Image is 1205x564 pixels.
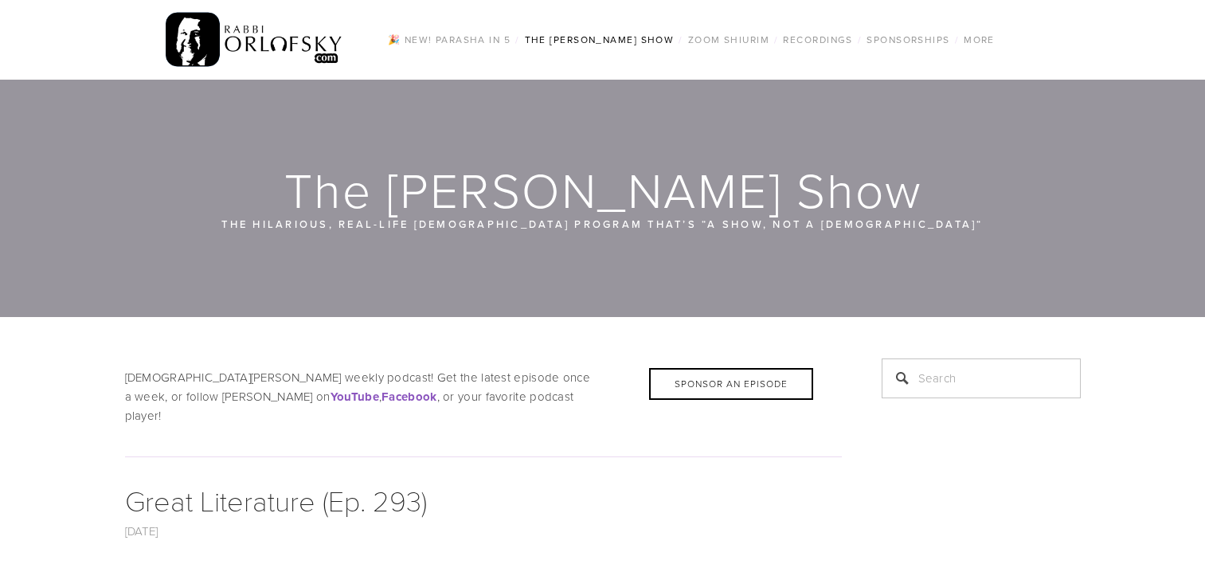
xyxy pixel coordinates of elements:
p: The hilarious, real-life [DEMOGRAPHIC_DATA] program that’s “a show, not a [DEMOGRAPHIC_DATA]“ [221,215,985,233]
span: / [955,33,959,46]
a: Recordings [778,29,857,50]
a: Zoom Shiurim [683,29,774,50]
strong: Facebook [381,388,436,405]
a: Great Literature (Ep. 293) [125,480,427,519]
a: Facebook [381,388,436,405]
div: Sponsor an Episode [649,368,813,400]
a: Sponsorships [862,29,954,50]
p: [DEMOGRAPHIC_DATA][PERSON_NAME] weekly podcast! Get the latest episode once a week, or follow [PE... [125,368,842,425]
input: Search [882,358,1081,398]
a: YouTube [331,388,379,405]
span: / [515,33,519,46]
a: More [959,29,1000,50]
h1: The [PERSON_NAME] Show [125,164,1082,215]
img: RabbiOrlofsky.com [166,9,343,71]
a: [DATE] [125,523,158,539]
span: / [679,33,683,46]
a: The [PERSON_NAME] Show [520,29,679,50]
strong: YouTube [331,388,379,405]
a: 🎉 NEW! Parasha in 5 [383,29,515,50]
span: / [774,33,778,46]
span: / [858,33,862,46]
